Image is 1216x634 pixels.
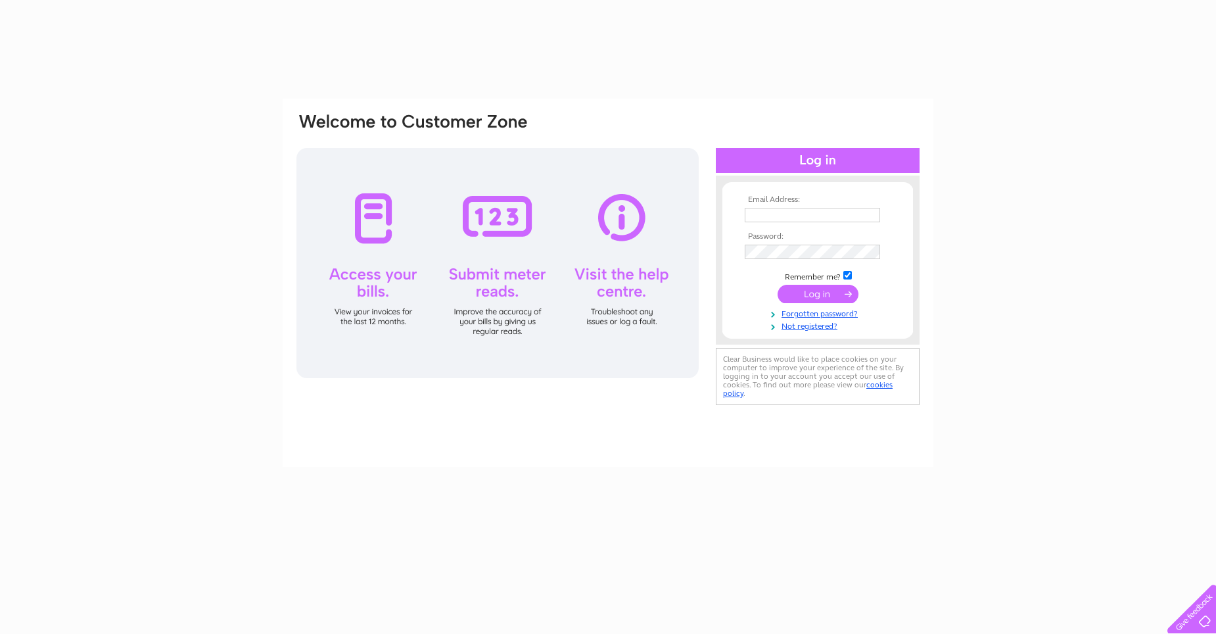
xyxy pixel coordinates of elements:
a: Not registered? [745,319,894,331]
input: Submit [778,285,858,303]
th: Email Address: [741,195,894,205]
div: Clear Business would like to place cookies on your computer to improve your experience of the sit... [716,348,920,405]
a: cookies policy [723,380,893,398]
a: Forgotten password? [745,306,894,319]
td: Remember me? [741,269,894,282]
th: Password: [741,232,894,241]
